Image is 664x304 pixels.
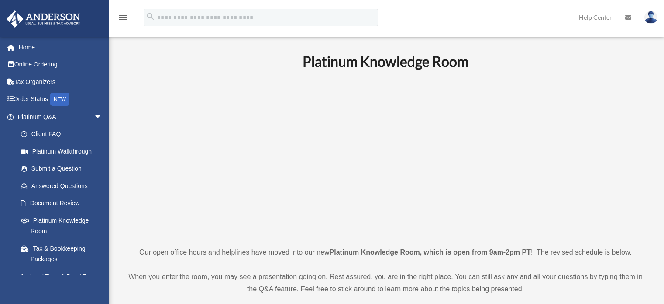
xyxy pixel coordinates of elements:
[6,73,116,91] a: Tax Organizers
[6,91,116,108] a: Order StatusNEW
[330,248,531,256] strong: Platinum Knowledge Room, which is open from 9am-2pm PT
[12,160,116,178] a: Submit a Question
[12,195,116,212] a: Document Review
[6,38,116,56] a: Home
[12,177,116,195] a: Answered Questions
[118,12,128,23] i: menu
[255,82,516,230] iframe: 231110_Toby_KnowledgeRoom
[12,268,116,285] a: Land Trust & Deed Forum
[12,240,116,268] a: Tax & Bookkeeping Packages
[12,143,116,160] a: Platinum Walkthrough
[644,11,657,24] img: User Pic
[6,56,116,73] a: Online Ordering
[94,108,111,126] span: arrow_drop_down
[12,126,116,143] a: Client FAQ
[146,12,155,21] i: search
[6,108,116,126] a: Platinum Q&Aarrow_drop_down
[124,271,647,295] p: When you enter the room, you may see a presentation going on. Rest assured, you are in the right ...
[50,93,69,106] div: NEW
[4,10,83,28] img: Anderson Advisors Platinum Portal
[124,246,647,259] p: Our open office hours and helplines have moved into our new ! The revised schedule is below.
[118,15,128,23] a: menu
[303,53,468,70] b: Platinum Knowledge Room
[12,212,111,240] a: Platinum Knowledge Room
